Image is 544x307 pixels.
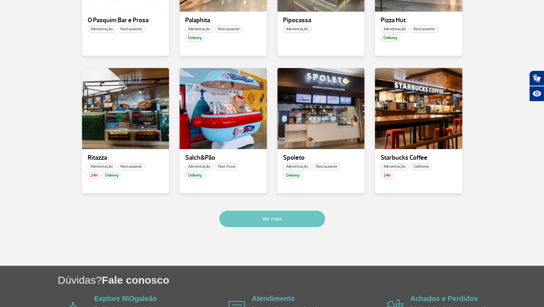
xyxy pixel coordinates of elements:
[185,26,213,33] span: Alimentação
[185,17,261,24] p: Palaphita
[529,86,544,102] button: Abrir recursos assistivos.
[381,154,457,161] p: Starbucks Coffee
[185,172,205,179] span: Delivery
[88,26,116,33] span: Alimentação
[283,17,359,24] p: Pipocassa
[215,26,242,33] span: Restaurante
[283,154,359,161] p: Spoleto
[381,26,409,33] span: Alimentação
[283,26,311,33] span: Alimentação
[118,163,145,170] span: Restaurante
[283,163,311,170] span: Alimentação
[102,274,169,286] span: Fale conosco
[118,26,145,33] span: Restaurante
[215,163,238,170] span: Fast Food
[381,172,393,179] span: 24h
[529,70,544,86] button: Abrir tradutor de língua de sinais.
[185,154,261,161] p: Salch&Pão
[185,35,205,42] span: Delivery
[252,295,295,302] a: Atendimento
[381,163,409,170] span: Alimentação
[410,295,478,302] a: Achados e Perdidos
[411,163,432,170] span: Cafeteria
[94,295,157,302] a: Explore RIOgaleão
[185,163,213,170] span: Alimentação
[88,154,164,161] p: Ritazza
[381,17,457,24] p: Pizza Hut
[102,172,122,179] span: Delivery
[88,172,100,179] span: 24h
[411,26,438,33] span: Restaurante
[283,172,303,179] span: Delivery
[219,211,325,227] button: Ver mais
[313,163,340,170] span: Restaurante
[381,35,400,42] span: Delivery
[88,163,116,170] span: Alimentação
[529,70,544,102] div: Plugin de acessibilidade da Hand Talk.
[88,17,164,24] p: O Pasquim Bar e Prosa
[58,273,544,287] h1: Dúvidas?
